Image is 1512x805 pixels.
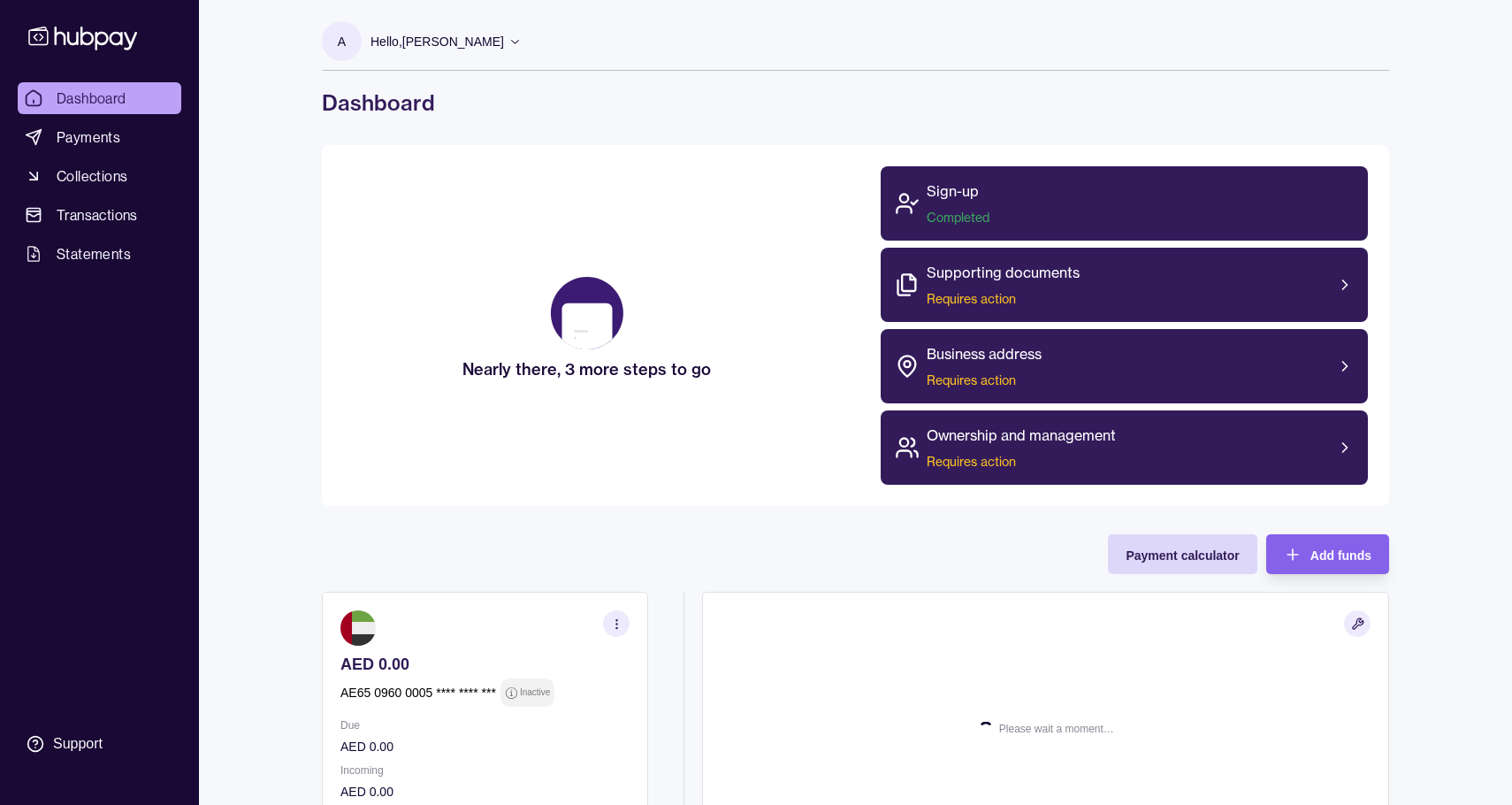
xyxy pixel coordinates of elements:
[57,204,138,226] span: Transactions
[520,683,550,702] p: Inactive
[322,88,1389,117] h1: Dashboard
[57,165,127,187] span: Collections
[1126,548,1239,563] span: Payment calculator
[881,329,1369,403] a: Business addressRequires action
[18,121,181,153] a: Payments
[927,262,1080,283] p: Supporting documents
[340,761,630,780] p: Incoming
[18,238,181,270] a: Statements
[18,82,181,114] a: Dashboard
[18,160,181,192] a: Collections
[927,425,1116,446] p: Ownership and management
[1266,534,1389,574] button: Add funds
[57,126,120,148] span: Payments
[18,725,181,763] a: Support
[927,343,1042,364] p: Business address
[927,209,989,226] span: Completed
[881,248,1369,322] a: Supporting documentsRequires action
[927,290,1080,308] span: Requires action
[1108,534,1256,574] button: Payment calculator
[543,269,631,357] div: animation
[340,716,630,735] p: Due
[927,372,1042,389] span: Requires action
[340,610,376,646] img: ae
[462,357,711,382] h2: Nearly there, 3 more steps to go
[57,243,131,264] span: Statements
[999,719,1114,739] p: Please wait a moment…
[340,655,630,674] p: AED 0.00
[927,180,989,202] p: Sign-up
[927,453,1116,471] span: Requires action
[881,410,1369,485] a: Ownership and managementRequires action
[340,737,630,756] p: AED 0.00
[18,199,181,231] a: Transactions
[57,88,126,109] span: Dashboard
[1310,548,1371,563] span: Add funds
[370,32,504,51] p: Hello, [PERSON_NAME]
[338,32,346,51] p: A
[53,734,103,754] div: Support
[340,782,630,801] p: AED 0.00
